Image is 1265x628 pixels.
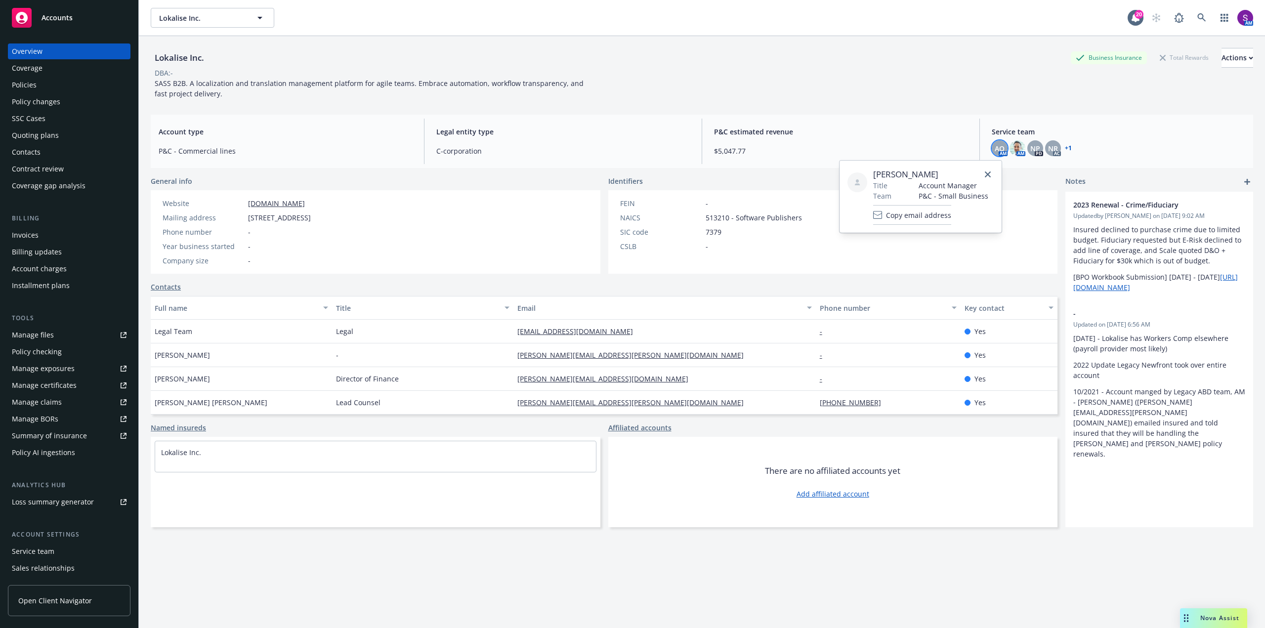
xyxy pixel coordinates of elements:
span: [PERSON_NAME] [155,350,210,360]
a: Quoting plans [8,127,130,143]
button: Email [513,296,816,320]
a: Lokalise Inc. [161,448,201,457]
div: Year business started [163,241,244,251]
img: photo [1237,10,1253,26]
a: Coverage [8,60,130,76]
a: [PHONE_NUMBER] [820,398,889,407]
span: Yes [974,350,986,360]
a: Named insureds [151,422,206,433]
div: Actions [1222,48,1253,67]
div: Contacts [12,144,41,160]
div: Key contact [965,303,1043,313]
span: P&C - Commercial lines [159,146,412,156]
span: C-corporation [436,146,690,156]
p: 10/2021 - Account manged by Legacy ABD team, AM - [PERSON_NAME] ([PERSON_NAME][EMAIL_ADDRESS][PER... [1073,386,1245,459]
a: Contract review [8,161,130,177]
p: Insured declined to purchase crime due to limited budget. Fiduciary requested but E-Risk declined... [1073,224,1245,266]
div: SSC Cases [12,111,45,126]
div: Coverage gap analysis [12,178,85,194]
span: Accounts [42,14,73,22]
button: Nova Assist [1180,608,1247,628]
div: Email [517,303,801,313]
a: Contacts [8,144,130,160]
span: Notes [1065,176,1086,188]
a: Account charges [8,261,130,277]
span: [PERSON_NAME] [155,374,210,384]
a: [PERSON_NAME][EMAIL_ADDRESS][PERSON_NAME][DOMAIN_NAME] [517,350,752,360]
div: Coverage [12,60,42,76]
span: Account Manager [919,180,988,191]
a: - [820,327,830,336]
a: [PERSON_NAME][EMAIL_ADDRESS][PERSON_NAME][DOMAIN_NAME] [517,398,752,407]
div: Manage claims [12,394,62,410]
div: Summary of insurance [12,428,87,444]
a: Manage exposures [8,361,130,377]
div: Policy AI ingestions [12,445,75,461]
a: Policies [8,77,130,93]
div: Tools [8,313,130,323]
button: Key contact [961,296,1057,320]
span: - [706,241,708,251]
span: [PERSON_NAME] [PERSON_NAME] [155,397,267,408]
button: Actions [1222,48,1253,68]
a: - [820,374,830,383]
span: - [248,227,251,237]
a: [DOMAIN_NAME] [248,199,305,208]
div: SIC code [620,227,702,237]
a: Policy AI ingestions [8,445,130,461]
span: Yes [974,326,986,336]
span: Director of Finance [336,374,399,384]
span: - [248,255,251,266]
div: Title [336,303,499,313]
div: Billing updates [12,244,62,260]
div: -Updated on [DATE] 6:56 AM[DATE] - Lokalise has Workers Comp elsewhere (payroll provider most lik... [1065,300,1253,467]
div: DBA: - [155,68,173,78]
div: Loss summary generator [12,494,94,510]
div: NAICS [620,212,702,223]
a: Manage claims [8,394,130,410]
div: Website [163,198,244,209]
span: - [336,350,338,360]
button: Lokalise Inc. [151,8,274,28]
span: Identifiers [608,176,643,186]
span: 2023 Renewal - Crime/Fiduciary [1073,200,1220,210]
span: - [706,198,708,209]
span: P&C estimated revenue [714,126,968,137]
span: $5,047.77 [714,146,968,156]
a: +1 [1065,145,1072,151]
a: Affiliated accounts [608,422,672,433]
span: Title [873,180,887,191]
div: Company size [163,255,244,266]
a: Manage certificates [8,377,130,393]
div: Policy checking [12,344,62,360]
div: Manage BORs [12,411,58,427]
a: Loss summary generator [8,494,130,510]
span: There are no affiliated accounts yet [765,465,900,477]
span: Copy email address [886,210,951,220]
span: Updated on [DATE] 6:56 AM [1073,320,1245,329]
span: Open Client Navigator [18,595,92,606]
div: Account settings [8,530,130,540]
div: 20 [1135,10,1143,19]
span: Updated by [PERSON_NAME] on [DATE] 9:02 AM [1073,211,1245,220]
div: Business Insurance [1071,51,1147,64]
a: close [982,168,994,180]
div: Full name [155,303,317,313]
div: Drag to move [1180,608,1192,628]
button: Title [332,296,513,320]
a: Switch app [1215,8,1234,28]
a: Policy checking [8,344,130,360]
div: 2023 Renewal - Crime/FiduciaryUpdatedby [PERSON_NAME] on [DATE] 9:02 AMInsured declined to purcha... [1065,192,1253,300]
span: Yes [974,374,986,384]
span: Team [873,191,891,201]
a: Sales relationships [8,560,130,576]
a: Overview [8,43,130,59]
a: add [1241,176,1253,188]
div: Phone number [820,303,946,313]
span: 513210 - Software Publishers [706,212,802,223]
div: Mailing address [163,212,244,223]
span: Service team [992,126,1245,137]
a: Summary of insurance [8,428,130,444]
span: SASS B2B. A localization and translation management platform for agile teams. Embrace automation,... [155,79,586,98]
